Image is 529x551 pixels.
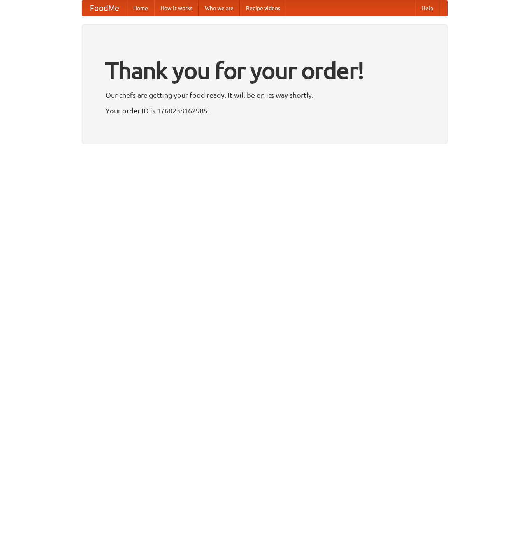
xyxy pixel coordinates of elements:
a: Home [127,0,154,16]
p: Our chefs are getting your food ready. It will be on its way shortly. [105,89,424,101]
a: Recipe videos [240,0,286,16]
a: How it works [154,0,199,16]
a: Who we are [199,0,240,16]
p: Your order ID is 1760238162985. [105,105,424,116]
a: Help [415,0,439,16]
h1: Thank you for your order! [105,52,424,89]
a: FoodMe [82,0,127,16]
